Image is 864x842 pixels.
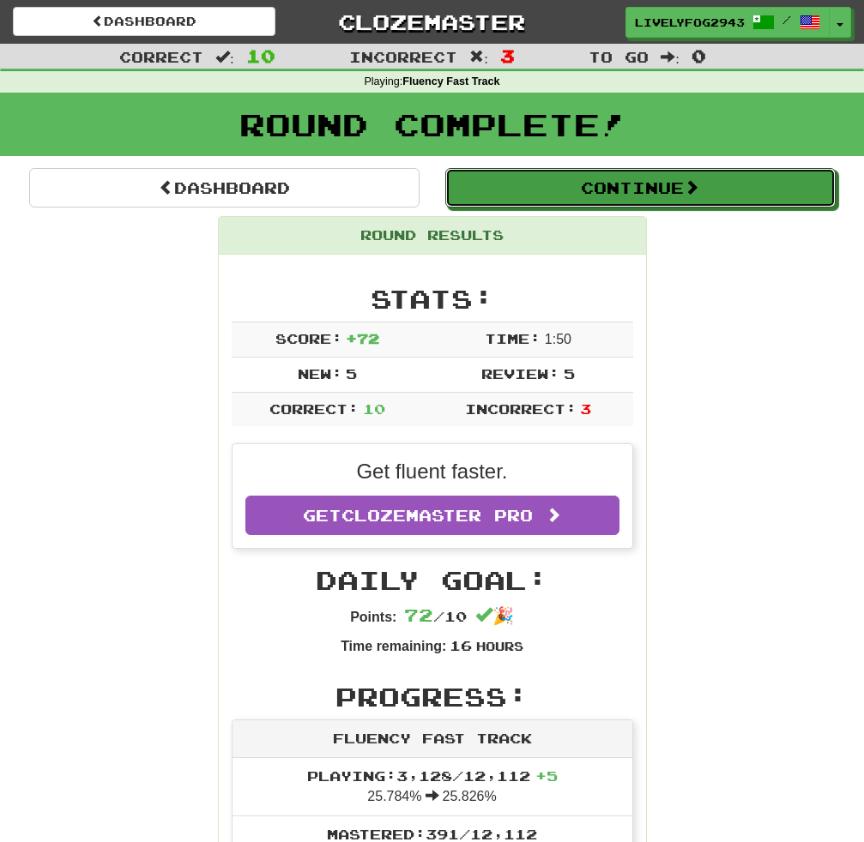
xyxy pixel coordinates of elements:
span: Review: [481,365,559,382]
span: + 5 [535,767,558,784]
strong: Fluency Fast Track [402,75,499,87]
span: : [661,50,680,64]
span: Incorrect [349,48,457,65]
small: Hours [476,639,523,653]
span: / 10 [404,608,467,624]
span: Time: [485,330,541,346]
span: Correct [119,48,203,65]
span: Correct: [269,400,359,417]
span: 5 [564,365,575,382]
li: 25.784% 25.826% [233,758,632,816]
span: New: [298,365,342,382]
span: Mastered: 391 / 12,112 [327,826,537,842]
a: Dashboard [29,168,420,207]
div: Fluency Fast Track [233,720,632,758]
span: 🎉 [475,606,514,625]
span: : [215,50,234,64]
span: 3 [580,400,591,417]
a: LivelyFog2943 / [625,7,830,38]
span: 1 : 50 [545,332,571,346]
p: Get fluent faster. [245,457,619,486]
span: : [469,50,488,64]
span: 3 [500,45,515,66]
span: Score: [275,330,342,346]
span: Incorrect: [465,400,577,417]
strong: Time remaining: [341,639,446,653]
span: Clozemaster Pro [341,506,533,525]
h2: Daily Goal: [232,566,633,594]
span: + 72 [346,330,379,346]
h1: Round Complete! [6,107,858,141]
a: Clozemaster [301,7,564,37]
span: LivelyFog2943 [635,15,745,30]
a: GetClozemaster Pro [245,496,619,535]
span: Playing: 3,128 / 12,112 [307,767,558,784]
span: 16 [450,637,472,653]
span: 5 [346,365,357,382]
span: 72 [404,604,433,625]
span: 10 [246,45,275,66]
h2: Progress: [232,683,633,711]
span: 0 [692,45,706,66]
a: Dashboard [13,7,275,36]
span: To go [589,48,649,65]
strong: Points: [350,610,396,624]
div: Round Results [219,217,646,255]
span: 10 [363,400,385,417]
button: Continue [445,168,836,207]
h2: Stats: [232,285,633,313]
span: / [782,14,791,26]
